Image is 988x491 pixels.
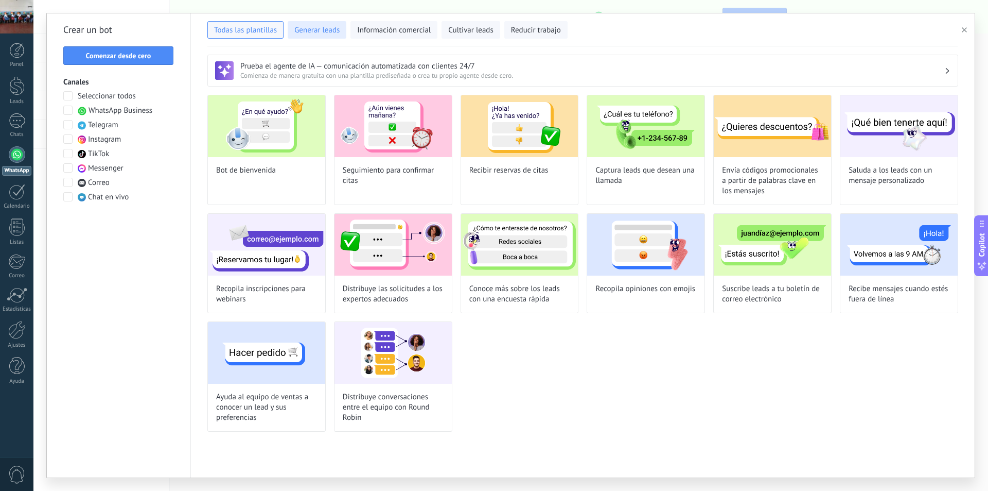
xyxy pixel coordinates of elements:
span: Recibir reservas de citas [469,165,549,176]
img: Suscribe leads a tu boletín de correo electrónico [714,214,831,276]
button: Cultivar leads [442,21,500,39]
div: Panel [2,61,32,68]
span: Distribuye conversaciones entre el equipo con Round Robin [343,392,444,423]
img: Seguimiento para confirmar citas [334,95,452,157]
img: Recopila inscripciones para webinars [208,214,325,276]
span: Generar leads [294,25,340,36]
div: Leads [2,98,32,105]
img: Recibir reservas de citas [461,95,578,157]
span: Información comercial [357,25,431,36]
span: Cultivar leads [448,25,493,36]
span: Captura leads que desean una llamada [595,165,696,186]
div: Correo [2,273,32,279]
span: WhatsApp Business [89,106,152,116]
img: Recopila opiniones con emojis [587,214,704,276]
div: Estadísticas [2,306,32,313]
span: Seleccionar todos [78,91,136,101]
div: Chats [2,131,32,138]
button: Reducir trabajo [504,21,568,39]
div: Ajustes [2,342,32,349]
span: Saluda a los leads con un mensaje personalizado [849,165,949,186]
span: Recopila inscripciones para webinars [216,284,317,304]
span: Distribuye las solicitudes a los expertos adecuados [343,284,444,304]
span: TikTok [88,149,109,159]
span: Recibe mensajes cuando estés fuera de línea [849,284,949,304]
img: Bot de bienvenida [208,95,325,157]
span: Copilot [977,233,987,257]
img: Ayuda al equipo de ventas a conocer un lead y sus preferencias [208,322,325,384]
button: Todas las plantillas [207,21,284,39]
span: Comenzar desde cero [86,52,151,59]
span: Telegram [88,120,118,130]
img: Conoce más sobre los leads con una encuesta rápida [461,214,578,276]
span: Todas las plantillas [214,25,277,36]
span: Suscribe leads a tu boletín de correo electrónico [722,284,823,304]
span: Recopila opiniones con emojis [595,284,695,294]
span: Ayuda al equipo de ventas a conocer un lead y sus preferencias [216,392,317,423]
img: Saluda a los leads con un mensaje personalizado [840,95,958,157]
img: Recibe mensajes cuando estés fuera de línea [840,214,958,276]
span: Reducir trabajo [511,25,561,36]
span: Comienza de manera gratuita con una plantilla prediseñada o crea tu propio agente desde cero. [240,71,944,80]
span: Bot de bienvenida [216,165,276,176]
span: Conoce más sobre los leads con una encuesta rápida [469,284,570,304]
button: Información comercial [350,21,437,39]
span: Chat en vivo [88,192,129,202]
span: Envía códigos promocionales a partir de palabras clave en los mensajes [722,165,823,196]
img: Captura leads que desean una llamada [587,95,704,157]
span: Messenger [88,163,123,174]
div: Calendario [2,203,32,210]
span: Seguimiento para confirmar citas [343,165,444,186]
h2: Crear un bot [63,22,174,38]
div: Listas [2,239,32,246]
span: Correo [88,178,110,188]
span: Instagram [88,134,121,145]
button: Comenzar desde cero [63,46,173,65]
img: Distribuye conversaciones entre el equipo con Round Robin [334,322,452,384]
div: WhatsApp [2,166,31,176]
img: Envía códigos promocionales a partir de palabras clave en los mensajes [714,95,831,157]
h3: Prueba el agente de IA — comunicación automatizada con clientes 24/7 [240,61,944,71]
img: Distribuye las solicitudes a los expertos adecuados [334,214,452,276]
h3: Canales [63,77,174,87]
button: Generar leads [288,21,346,39]
div: Ayuda [2,378,32,385]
